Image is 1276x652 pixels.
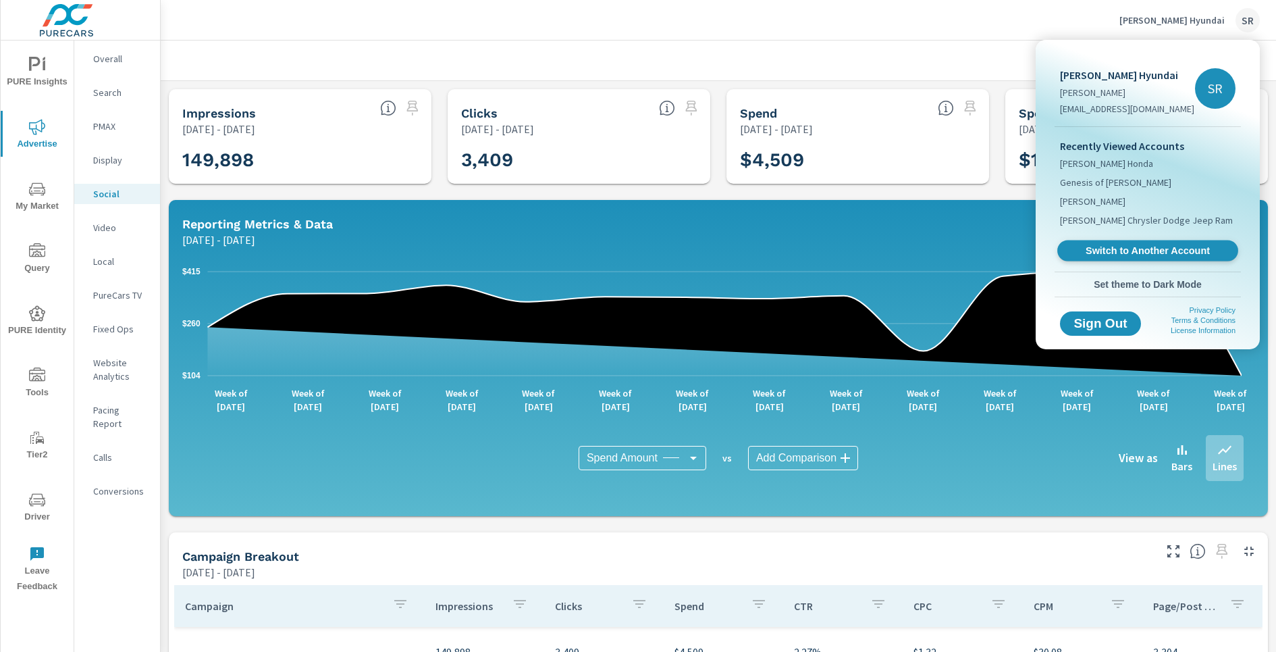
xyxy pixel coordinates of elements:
div: SR [1195,68,1235,109]
a: Switch to Another Account [1057,241,1238,261]
span: [PERSON_NAME] [1060,195,1125,208]
span: [PERSON_NAME] Honda [1060,157,1153,170]
span: Genesis of [PERSON_NAME] [1060,176,1171,189]
p: [PERSON_NAME] [1060,86,1194,99]
p: [EMAIL_ADDRESS][DOMAIN_NAME] [1060,102,1194,116]
a: Privacy Policy [1190,306,1235,314]
span: Set theme to Dark Mode [1060,278,1235,291]
p: Recently Viewed Accounts [1060,138,1235,154]
button: Set theme to Dark Mode [1055,272,1241,297]
button: Sign Out [1060,311,1141,336]
a: License Information [1171,326,1235,334]
span: Switch to Another Account [1065,245,1230,257]
span: Sign Out [1071,318,1130,330]
span: [PERSON_NAME] Chrysler Dodge Jeep Ram [1060,214,1233,227]
a: Terms & Conditions [1171,316,1235,324]
p: [PERSON_NAME] Hyundai [1060,67,1194,83]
